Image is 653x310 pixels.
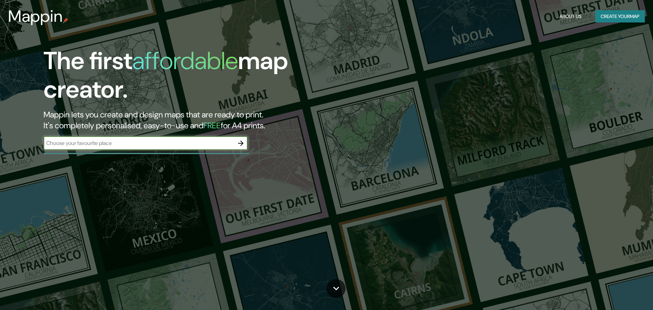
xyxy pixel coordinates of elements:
h3: Mappin [8,7,63,26]
h1: The first map creator. [44,47,370,109]
button: Create yourmap [595,10,645,23]
button: About Us [557,10,584,23]
img: mappin-pin [63,18,68,23]
h5: FREE [203,120,221,131]
input: Choose your favourite place [44,139,234,147]
h2: Mappin lets you create and design maps that are ready to print. It's completely personalised, eas... [44,109,370,131]
h1: affordable [132,45,238,77]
